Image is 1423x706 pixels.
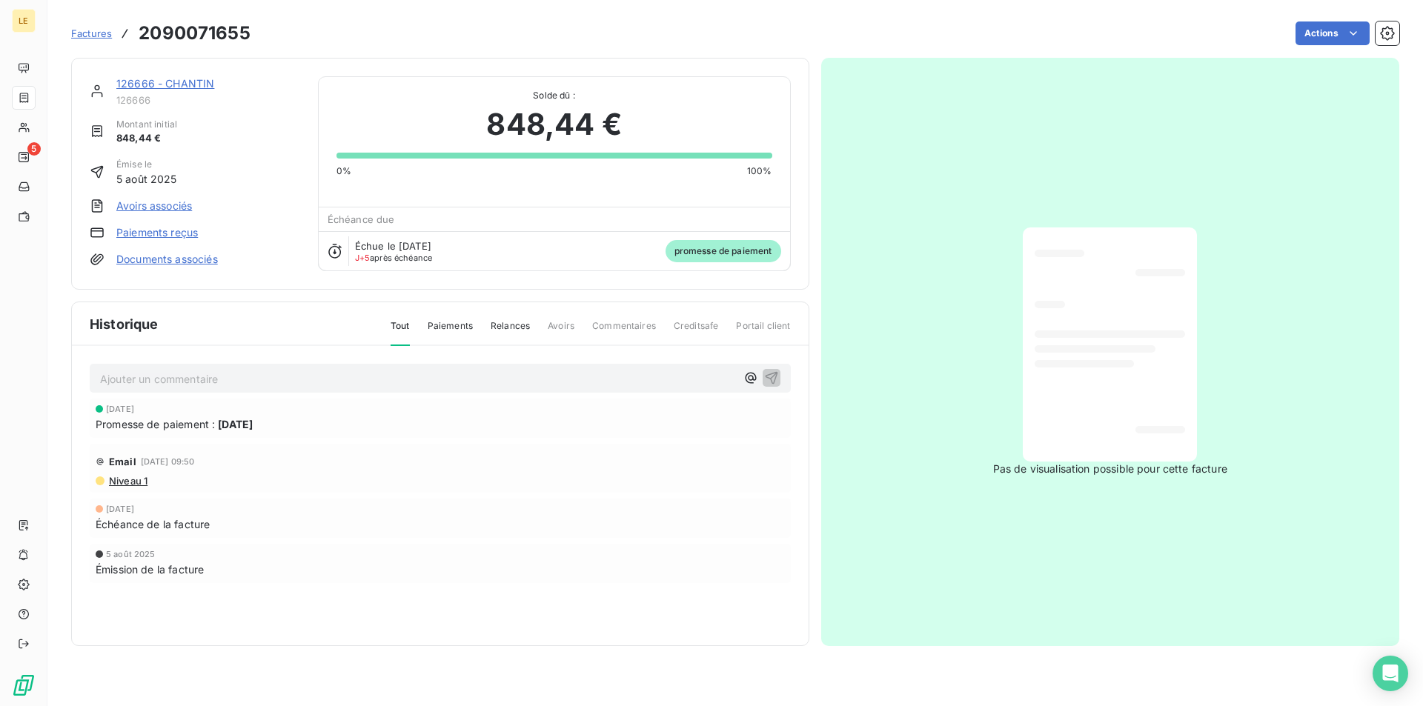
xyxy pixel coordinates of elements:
[548,319,574,344] span: Avoirs
[106,550,156,559] span: 5 août 2025
[1296,21,1370,45] button: Actions
[1373,656,1408,691] div: Open Intercom Messenger
[993,462,1227,476] span: Pas de visualisation possible pour cette facture
[491,319,530,344] span: Relances
[116,171,177,187] span: 5 août 2025
[428,319,473,344] span: Paiements
[328,213,395,225] span: Échéance due
[391,319,410,346] span: Tout
[355,240,431,252] span: Échue le [DATE]
[96,516,210,532] span: Échéance de la facture
[107,475,147,487] span: Niveau 1
[106,504,134,513] span: [DATE]
[336,89,772,102] span: Solde dû :
[116,158,177,171] span: Émise le
[116,252,218,267] a: Documents associés
[96,562,204,577] span: Émission de la facture
[90,314,159,334] span: Historique
[12,9,36,33] div: LE
[27,142,41,156] span: 5
[71,27,112,39] span: Factures
[336,164,351,178] span: 0%
[116,131,177,146] span: 848,44 €
[116,225,198,240] a: Paiements reçus
[71,26,112,41] a: Factures
[674,319,719,344] span: Creditsafe
[116,77,214,90] a: 126666 - CHANTIN
[139,20,251,47] h3: 2090071655
[116,94,300,106] span: 126666
[218,416,253,432] span: [DATE]
[747,164,772,178] span: 100%
[96,416,215,432] span: Promesse de paiement :
[106,404,134,413] span: [DATE]
[116,118,177,131] span: Montant initial
[355,253,433,262] span: après échéance
[12,673,36,697] img: Logo LeanPay
[666,240,781,262] span: promesse de paiement
[355,253,370,263] span: J+5
[736,319,790,344] span: Portail client
[592,319,656,344] span: Commentaires
[486,102,621,147] span: 848,44 €
[109,456,136,467] span: Email
[141,457,195,466] span: [DATE] 09:50
[116,199,192,213] a: Avoirs associés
